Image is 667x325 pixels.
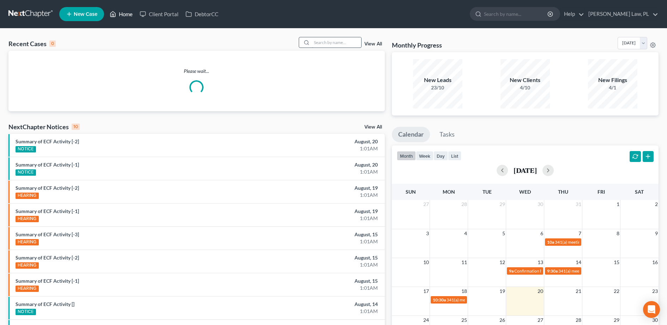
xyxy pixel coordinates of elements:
[519,189,531,195] span: Wed
[588,84,637,91] div: 4/1
[423,200,430,208] span: 27
[74,12,97,17] span: New Case
[262,231,378,238] div: August, 15
[499,200,506,208] span: 29
[262,261,378,268] div: 1:01AM
[262,277,378,285] div: August, 15
[558,189,568,195] span: Thu
[312,37,361,48] input: Search by name...
[16,262,39,269] div: HEARING
[16,301,74,307] a: Summary of ECF Activity []
[585,8,658,20] a: [PERSON_NAME] Law, PL
[443,189,455,195] span: Mon
[423,287,430,295] span: 17
[182,8,222,20] a: DebtorCC
[613,316,620,324] span: 29
[588,76,637,84] div: New Filings
[262,185,378,192] div: August, 19
[578,229,582,238] span: 7
[499,258,506,267] span: 12
[262,192,378,199] div: 1:01AM
[483,189,492,195] span: Tue
[16,138,79,144] a: Summary of ECF Activity [-2]
[423,316,430,324] span: 24
[364,42,382,46] a: View All
[262,254,378,261] div: August, 15
[575,287,582,295] span: 21
[72,124,80,130] div: 10
[16,162,79,168] a: Summary of ECF Activity [-1]
[413,76,462,84] div: New Leads
[448,151,461,161] button: list
[262,285,378,292] div: 1:01AM
[16,169,36,176] div: NOTICE
[262,168,378,175] div: 1:01AM
[651,287,659,295] span: 23
[537,200,544,208] span: 30
[501,76,550,84] div: New Clients
[16,216,39,222] div: HEARING
[16,309,36,315] div: NOTICE
[16,255,79,261] a: Summary of ECF Activity [-2]
[499,287,506,295] span: 19
[613,258,620,267] span: 15
[433,151,448,161] button: day
[575,316,582,324] span: 28
[575,200,582,208] span: 31
[447,297,474,302] span: 341(a) meeting
[461,200,468,208] span: 28
[484,7,548,20] input: Search by name...
[514,167,537,174] h2: [DATE]
[560,8,584,20] a: Help
[635,189,644,195] span: Sat
[598,189,605,195] span: Fri
[136,8,182,20] a: Client Portal
[433,297,446,302] span: 10:30a
[537,258,544,267] span: 13
[558,268,586,274] span: 341(a) meeting
[461,316,468,324] span: 25
[106,8,136,20] a: Home
[16,231,79,237] a: Summary of ECF Activity [-3]
[463,229,468,238] span: 4
[262,138,378,145] div: August, 20
[262,208,378,215] div: August, 19
[8,123,80,131] div: NextChapter Notices
[16,185,79,191] a: Summary of ECF Activity [-2]
[8,68,385,75] p: Please wait...
[514,268,554,274] span: Confirmation hearing
[616,229,620,238] span: 8
[575,258,582,267] span: 14
[406,189,416,195] span: Sun
[262,238,378,245] div: 1:01AM
[262,308,378,315] div: 1:01AM
[461,258,468,267] span: 11
[262,145,378,152] div: 1:01AM
[537,287,544,295] span: 20
[502,229,506,238] span: 5
[413,84,462,91] div: 23/10
[392,127,430,142] a: Calendar
[499,316,506,324] span: 26
[537,316,544,324] span: 27
[616,200,620,208] span: 1
[16,193,39,199] div: HEARING
[555,239,583,245] span: 341(a) meeting
[364,125,382,130] a: View All
[651,316,659,324] span: 30
[654,200,659,208] span: 2
[392,41,442,49] h3: Monthly Progress
[49,40,56,47] div: 0
[547,239,554,245] span: 10a
[16,278,79,284] a: Summary of ECF Activity [-1]
[540,229,544,238] span: 6
[433,127,461,142] a: Tasks
[262,215,378,222] div: 1:01AM
[262,161,378,168] div: August, 20
[509,268,514,274] span: 9a
[651,258,659,267] span: 16
[423,258,430,267] span: 10
[654,229,659,238] span: 9
[16,208,79,214] a: Summary of ECF Activity [-1]
[613,287,620,295] span: 22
